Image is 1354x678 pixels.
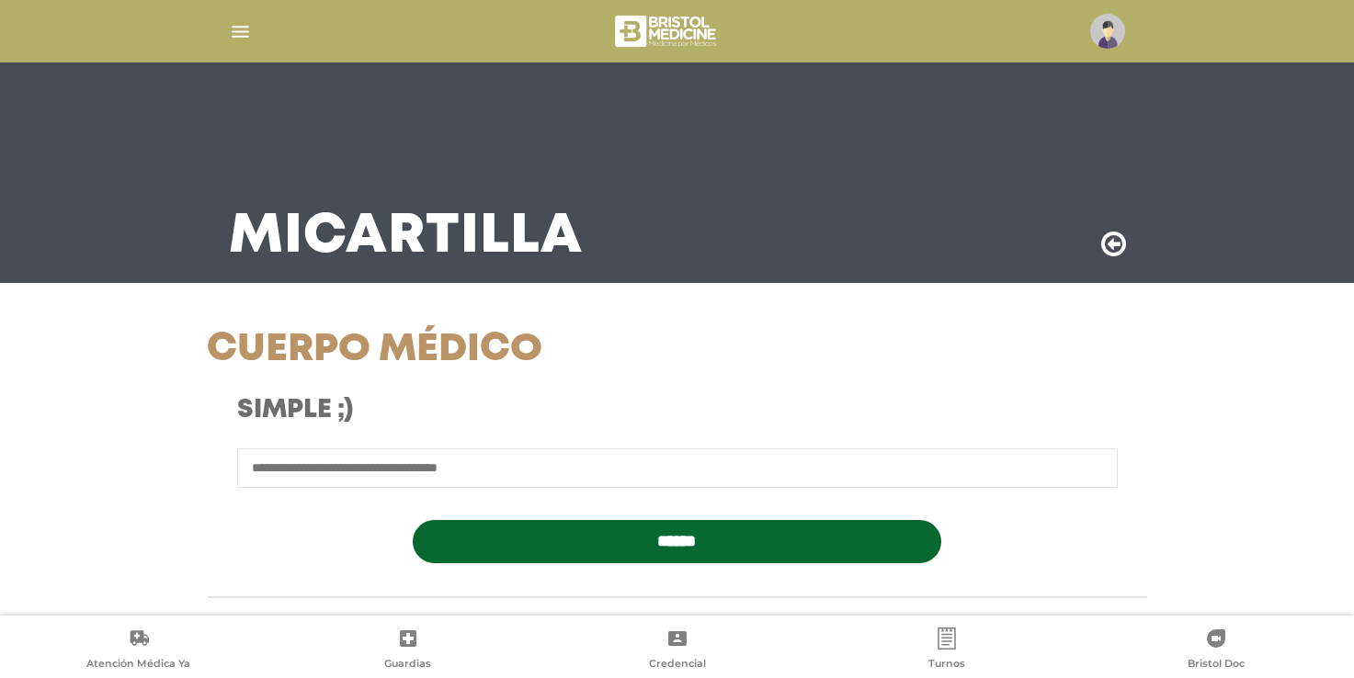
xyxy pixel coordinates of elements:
[86,657,190,673] span: Atención Médica Ya
[1081,627,1350,674] a: Bristol Doc
[237,395,795,426] h3: Simple ;)
[649,657,706,673] span: Credencial
[229,213,583,261] h3: Mi Cartilla
[542,627,812,674] a: Credencial
[229,20,252,43] img: Cober_menu-lines-white.svg
[1090,14,1125,49] img: profile-placeholder.svg
[207,327,825,373] h1: Cuerpo Médico
[4,627,273,674] a: Atención Médica Ya
[384,657,431,673] span: Guardias
[1188,657,1245,673] span: Bristol Doc
[812,627,1081,674] a: Turnos
[612,9,722,53] img: bristol-medicine-blanco.png
[273,627,542,674] a: Guardias
[928,657,965,673] span: Turnos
